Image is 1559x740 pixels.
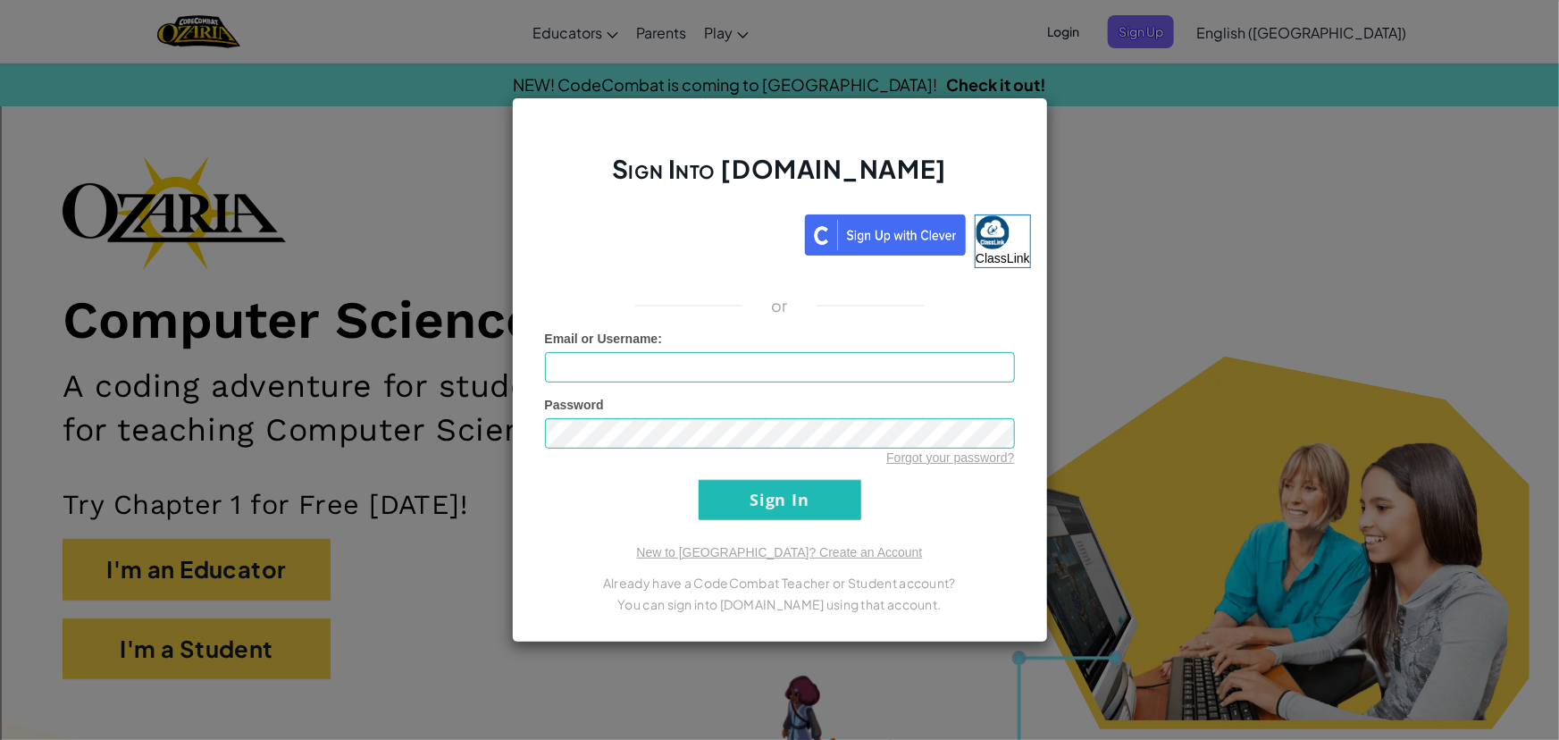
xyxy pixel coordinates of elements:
a: Forgot your password? [886,450,1014,465]
div: Sort New > Old [7,58,1552,74]
div: Options [7,106,1552,122]
p: You can sign into [DOMAIN_NAME] using that account. [545,593,1015,615]
span: Password [545,398,604,412]
p: or [771,295,788,316]
div: Sort A > Z [7,42,1552,58]
input: Sign In [699,480,861,520]
iframe: Sign in with Google Button [519,213,805,252]
span: Email or Username [545,332,658,346]
label: : [545,330,663,348]
a: New to [GEOGRAPHIC_DATA]? Create an Account [636,545,922,559]
h2: Sign Into [DOMAIN_NAME] [545,152,1015,204]
div: Sign out [7,122,1552,139]
input: Search outlines [7,23,165,42]
div: Delete [7,90,1552,106]
p: Already have a CodeCombat Teacher or Student account? [545,572,1015,593]
img: clever_sso_button@2x.png [805,214,966,256]
span: ClassLink [976,251,1030,265]
img: classlink-logo-small.png [976,215,1010,249]
div: Move To ... [7,74,1552,90]
div: Home [7,7,373,23]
